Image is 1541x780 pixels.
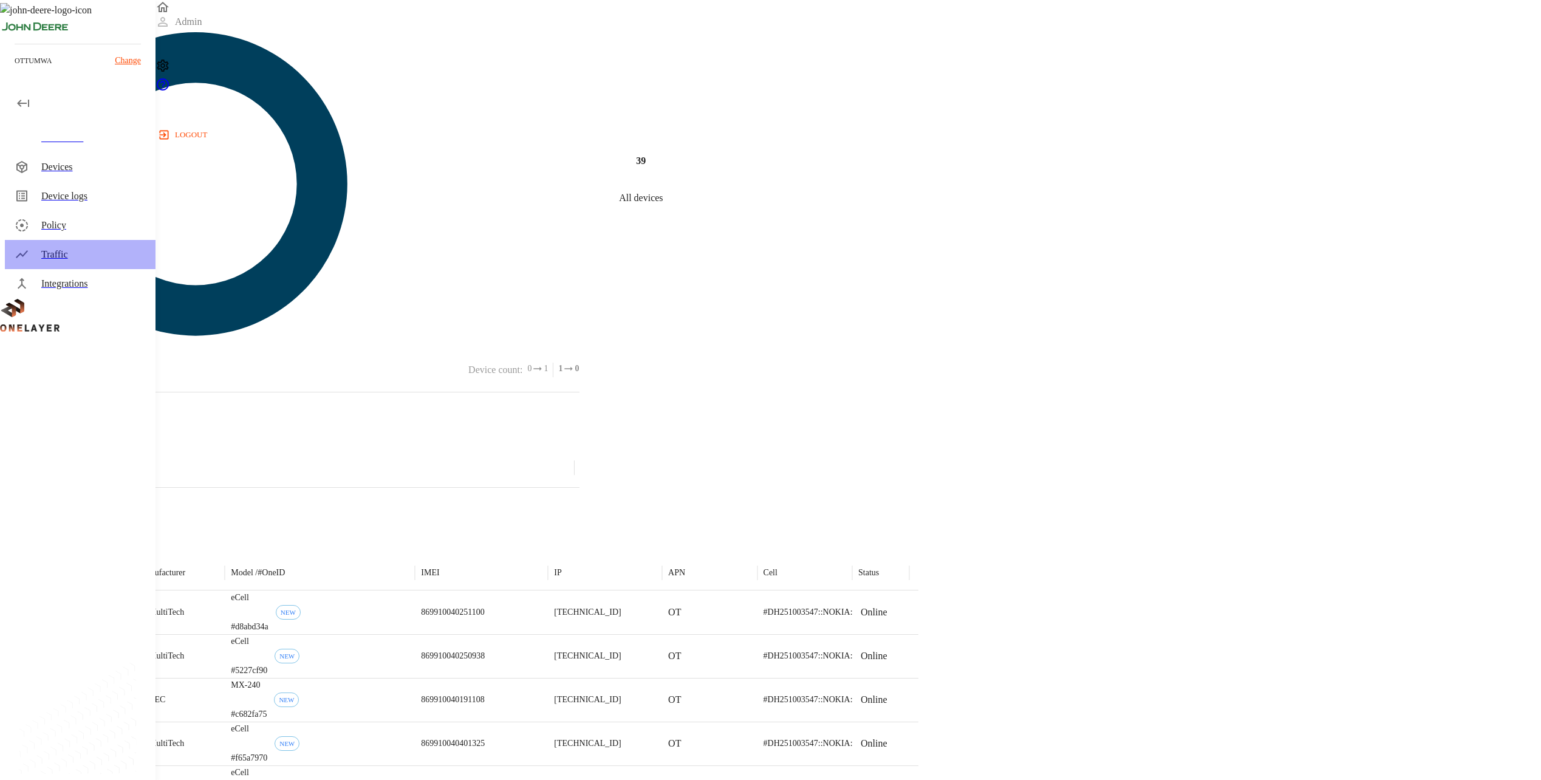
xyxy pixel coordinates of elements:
span: NEW [275,740,299,747]
p: OT [668,605,681,620]
img: MultiTech [139,606,184,618]
p: IMEI [421,567,439,579]
div: First seen: 10/13/2025 02:20:50 PM [275,736,299,751]
p: #5227cf90 [231,665,267,677]
a: onelayer-support [155,83,170,94]
p: eCell [231,767,268,779]
p: 869910040250938 [421,650,485,662]
p: [TECHNICAL_ID] [554,650,621,662]
span: NEW [275,696,298,703]
p: MX-240 [231,679,267,691]
p: Online [861,736,887,751]
p: eCell [231,723,267,735]
p: Admin [175,15,202,29]
span: #DH251003547::NOKIA::ASIB [764,739,875,748]
p: OT [668,693,681,707]
p: eCell [231,592,268,604]
a: logout [155,125,1541,145]
p: Online [861,649,887,663]
span: Support Portal [155,83,170,94]
span: # OneID [258,568,285,577]
p: Cell [764,567,777,579]
div: First seen: 10/13/2025 03:44:50 PM [276,605,301,620]
h4: 39 [636,153,646,168]
span: #DH251003547::NOKIA::ASIB [764,651,875,660]
p: [TECHNICAL_ID] [554,694,621,706]
p: OT [668,736,681,751]
span: 1 [558,363,562,375]
span: 0 [527,363,531,375]
p: #d8abd34a [231,621,268,633]
div: First seen: 10/13/2025 03:41:50 PM [275,649,299,663]
p: [TECHNICAL_ID] [554,737,621,750]
p: [TECHNICAL_ID] [554,606,621,618]
p: Online [861,693,887,707]
p: 869910040251100 [421,606,484,618]
span: #DH251003547::NOKIA::ASIB [764,695,875,704]
p: eCell [231,635,267,648]
p: OT [668,649,681,663]
span: #DH251003547::NOKIA::ASIB [764,607,875,617]
p: 869910040401325 [421,737,485,750]
p: #c682fa75 [231,708,267,720]
img: MultiTech [139,650,184,662]
span: NEW [275,652,299,660]
img: MultiTech [139,737,184,750]
p: Device count : [468,363,522,377]
p: All devices [619,191,663,205]
p: APN [668,567,685,579]
div: First seen: 10/13/2025 03:38:50 PM [274,693,299,707]
p: Model / [231,567,285,579]
button: logout [155,125,212,145]
p: 869910040191108 [421,694,484,706]
p: #f65a7970 [231,752,267,764]
p: Online [861,605,887,620]
p: Manufacturer [139,567,185,579]
span: 0 [575,363,579,375]
span: 1 [544,363,548,375]
span: NEW [276,609,300,616]
p: Status [858,567,879,579]
p: IP [554,567,561,579]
